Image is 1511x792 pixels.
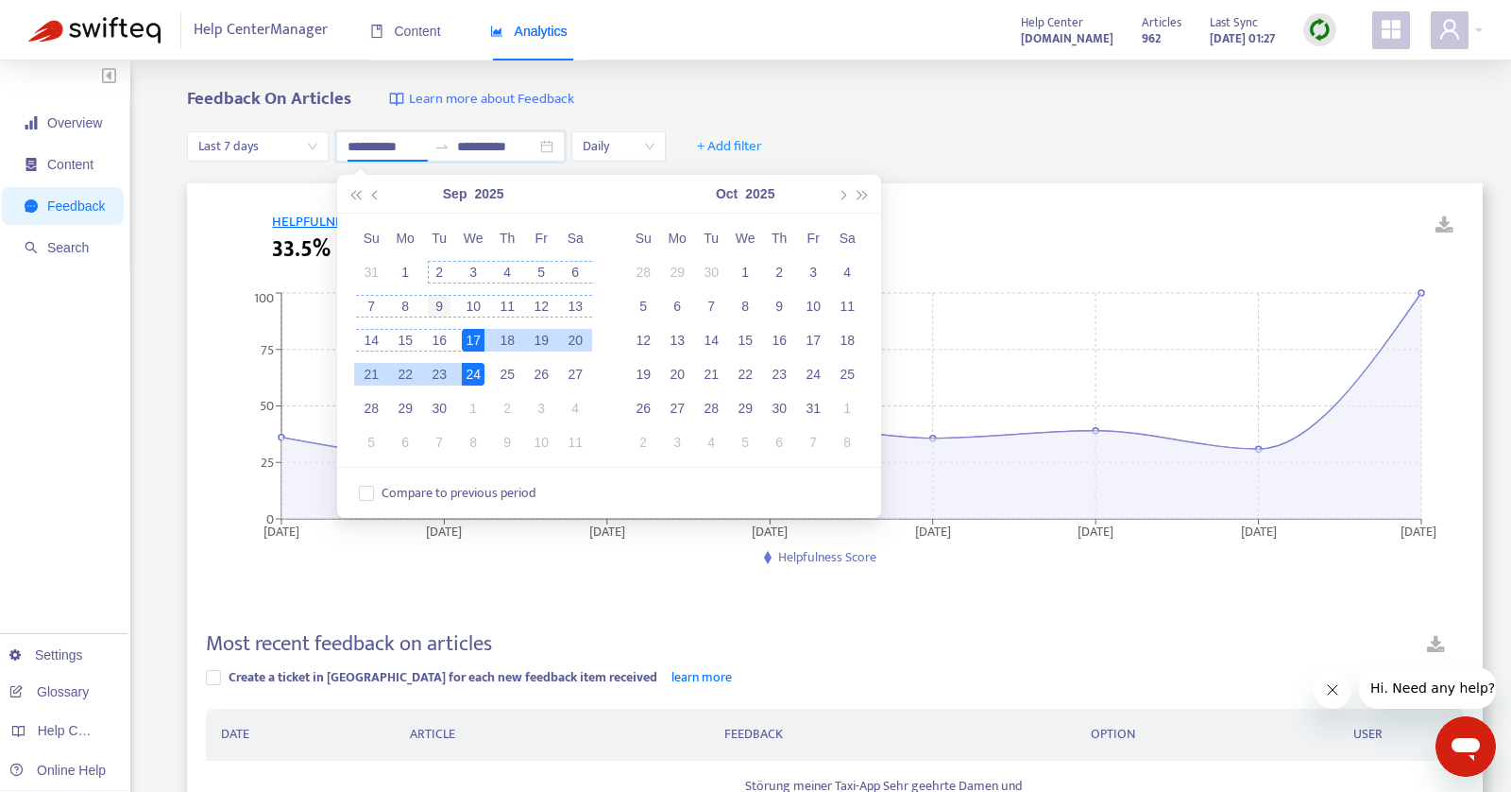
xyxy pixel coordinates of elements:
[354,391,388,425] td: 2025-09-28
[768,397,790,420] div: 30
[388,289,422,323] td: 2025-09-08
[456,391,490,425] td: 2025-10-01
[694,391,728,425] td: 2025-10-28
[360,295,382,318] div: 7
[700,329,722,352] div: 14
[753,520,789,542] tspan: [DATE]
[660,323,694,357] td: 2025-10-13
[796,221,830,255] th: Fr
[694,323,728,357] td: 2025-10-14
[558,323,592,357] td: 2025-09-20
[530,261,552,284] div: 5
[734,397,756,420] div: 29
[830,221,864,255] th: Sa
[428,431,450,454] div: 7
[524,289,558,323] td: 2025-09-12
[360,261,382,284] div: 31
[836,431,858,454] div: 8
[443,175,467,213] button: Sep
[694,289,728,323] td: 2025-10-07
[354,289,388,323] td: 2025-09-07
[524,425,558,459] td: 2025-10-10
[1359,667,1496,709] iframe: Message from company
[524,323,558,357] td: 2025-09-19
[9,763,106,778] a: Online Help
[456,323,490,357] td: 2025-09-17
[558,425,592,459] td: 2025-10-11
[683,131,776,162] button: + Add filter
[496,431,518,454] div: 9
[700,295,722,318] div: 7
[1021,12,1083,33] span: Help Center
[354,221,388,255] th: Su
[830,357,864,391] td: 2025-10-25
[666,397,688,420] div: 27
[530,363,552,386] div: 26
[388,323,422,357] td: 2025-09-15
[728,357,762,391] td: 2025-10-22
[360,329,382,352] div: 14
[9,684,89,699] a: Glossary
[1435,716,1496,777] iframe: Button to launch messaging window
[666,261,688,284] div: 29
[768,363,790,386] div: 23
[626,289,660,323] td: 2025-10-05
[666,295,688,318] div: 6
[47,240,89,255] span: Search
[422,391,456,425] td: 2025-09-30
[422,425,456,459] td: 2025-10-07
[728,323,762,357] td: 2025-10-15
[496,397,518,420] div: 2
[1076,709,1338,761] th: OPTION
[1210,12,1258,33] span: Last Sync
[38,723,115,738] span: Help Centers
[728,255,762,289] td: 2025-10-01
[388,221,422,255] th: Mo
[796,391,830,425] td: 2025-10-31
[25,241,38,254] span: search
[187,84,351,113] b: Feedback On Articles
[1021,27,1113,49] a: [DOMAIN_NAME]
[422,255,456,289] td: 2025-09-02
[47,198,105,214] span: Feedback
[229,666,657,688] span: Create a ticket in [GEOGRAPHIC_DATA] for each new feedback item received
[1338,709,1464,761] th: USER
[802,329,824,352] div: 17
[354,255,388,289] td: 2025-08-31
[370,24,441,39] span: Content
[456,221,490,255] th: We
[490,289,524,323] td: 2025-09-11
[496,363,518,386] div: 25
[632,363,654,386] div: 19
[260,395,274,417] tspan: 50
[524,221,558,255] th: Fr
[272,210,400,233] span: HELPFULNESS SCORE
[394,261,416,284] div: 1
[1021,28,1113,49] strong: [DOMAIN_NAME]
[830,425,864,459] td: 2025-11-08
[422,323,456,357] td: 2025-09-16
[1142,28,1161,49] strong: 962
[778,546,876,568] span: Helpfulness Score
[47,157,93,172] span: Content
[700,431,722,454] div: 4
[434,139,450,154] span: swap-right
[428,295,450,318] div: 9
[802,363,824,386] div: 24
[836,261,858,284] div: 4
[354,357,388,391] td: 2025-09-21
[632,329,654,352] div: 12
[1210,28,1275,49] strong: [DATE] 01:27
[660,255,694,289] td: 2025-09-29
[734,363,756,386] div: 22
[272,232,331,267] span: 33.5%
[802,261,824,284] div: 3
[462,397,484,420] div: 1
[734,431,756,454] div: 5
[434,139,450,154] span: to
[632,295,654,318] div: 5
[660,357,694,391] td: 2025-10-20
[388,391,422,425] td: 2025-09-29
[1380,18,1402,41] span: appstore
[802,431,824,454] div: 7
